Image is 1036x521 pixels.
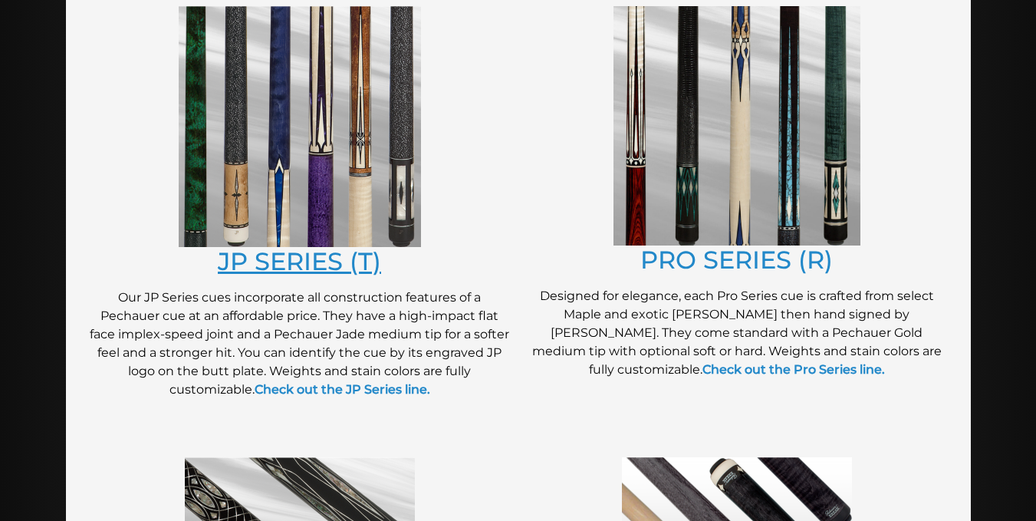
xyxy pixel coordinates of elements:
a: Check out the JP Series line. [255,382,430,397]
a: JP SERIES (T) [218,246,381,276]
p: Our JP Series cues incorporate all construction features of a Pechauer cue at an affordable price... [89,289,511,399]
p: Designed for elegance, each Pro Series cue is crafted from select Maple and exotic [PERSON_NAME] ... [526,287,948,379]
a: Check out the Pro Series line. [702,362,885,377]
a: PRO SERIES (R) [640,245,833,275]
